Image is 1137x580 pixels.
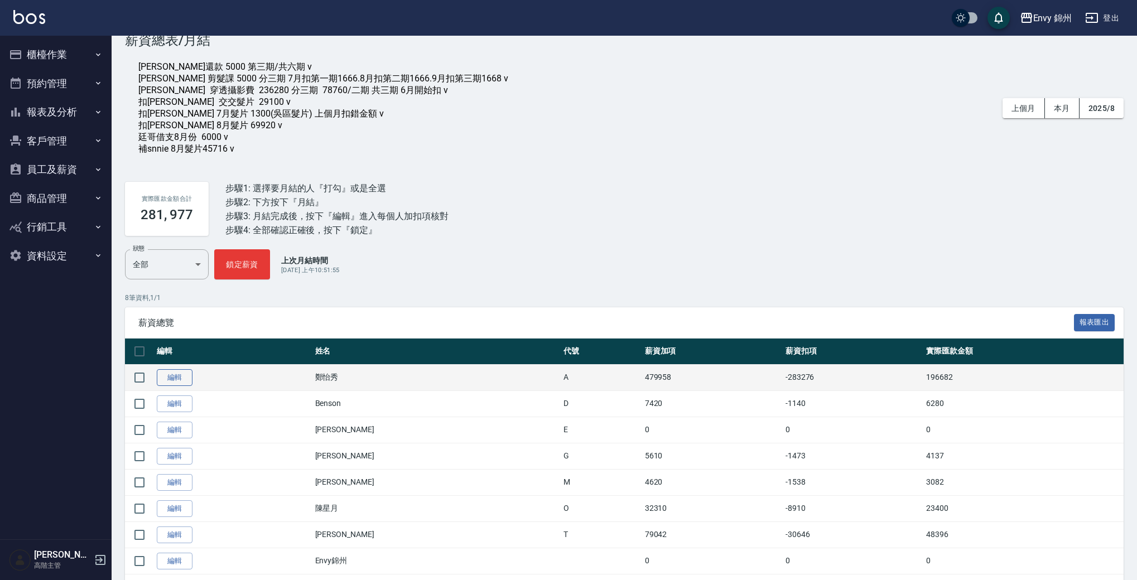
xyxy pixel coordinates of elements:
[281,267,340,274] span: [DATE] 上午10:51:55
[923,417,1124,443] td: 0
[157,500,192,518] a: 編輯
[923,339,1124,365] th: 實際匯款金額
[923,495,1124,521] td: 23400
[561,417,642,443] td: E
[157,448,192,465] a: 編輯
[783,521,923,548] td: -30646
[1003,98,1045,119] button: 上個月
[642,495,783,521] td: 32310
[642,364,783,390] td: 479958
[561,495,642,521] td: O
[312,417,561,443] td: [PERSON_NAME]
[312,443,561,469] td: [PERSON_NAME]
[4,69,107,98] button: 預約管理
[225,195,449,209] div: 步驟2: 下方按下『月結』
[1045,98,1080,119] button: 本月
[561,443,642,469] td: G
[561,521,642,548] td: T
[783,364,923,390] td: -283276
[312,390,561,417] td: Benson
[34,560,91,571] p: 高階主管
[783,417,923,443] td: 0
[312,495,561,521] td: 陳星月
[141,207,194,223] h3: 281, 977
[4,155,107,184] button: 員工及薪資
[125,32,1124,48] h3: 薪資總表/月結
[1080,98,1124,119] button: 2025/8
[783,495,923,521] td: -8910
[1074,314,1115,331] button: 報表匯出
[783,443,923,469] td: -1473
[561,469,642,495] td: M
[125,249,209,279] div: 全部
[225,181,449,195] div: 步驟1: 選擇要月結的人『打勾』或是全選
[642,469,783,495] td: 4620
[312,548,561,574] td: Envy錦州
[1074,317,1115,327] a: 報表匯出
[9,549,31,571] img: Person
[138,195,195,202] h2: 實際匯款金額合計
[157,474,192,491] a: 編輯
[157,526,192,544] a: 編輯
[923,521,1124,548] td: 48396
[133,244,144,253] label: 狀態
[13,10,45,24] img: Logo
[642,339,783,365] th: 薪資加項
[214,249,270,279] button: 鎖定薪資
[154,339,312,365] th: 編輯
[642,548,783,574] td: 0
[783,469,923,495] td: -1538
[312,521,561,548] td: [PERSON_NAME]
[138,61,508,155] div: [PERSON_NAME]還款 5000 第三期/共六期 v [PERSON_NAME] 剪髮課 5000 分三期 7月扣第一期1666.8月扣第二期1666.9月扣第三期1668 v [PER...
[642,417,783,443] td: 0
[923,469,1124,495] td: 3082
[34,549,91,560] h5: [PERSON_NAME]
[4,98,107,127] button: 報表及分析
[923,364,1124,390] td: 196682
[642,390,783,417] td: 7420
[642,443,783,469] td: 5610
[4,127,107,156] button: 客戶管理
[4,241,107,270] button: 資料設定
[138,317,1074,328] span: 薪資總覽
[225,209,449,223] div: 步驟3: 月結完成後，按下『編輯』進入每個人加扣項核對
[1015,7,1077,30] button: Envy 錦州
[923,548,1124,574] td: 0
[783,548,923,574] td: 0
[561,364,642,390] td: A
[225,223,449,237] div: 步驟4: 全部確認正確後，按下『鎖定』
[1081,8,1124,28] button: 登出
[157,553,192,570] a: 編輯
[157,369,192,386] a: 編輯
[642,521,783,548] td: 79042
[281,255,340,266] p: 上次月結時間
[4,212,107,241] button: 行銷工具
[783,390,923,417] td: -1140
[4,184,107,213] button: 商品管理
[125,293,1124,303] p: 8 筆資料, 1 / 1
[923,443,1124,469] td: 4137
[312,339,561,365] th: 姓名
[157,395,192,413] a: 編輯
[157,422,192,439] a: 編輯
[987,7,1010,29] button: save
[561,390,642,417] td: D
[312,364,561,390] td: 鄭怡秀
[4,40,107,69] button: 櫃檯作業
[1033,11,1072,25] div: Envy 錦州
[561,339,642,365] th: 代號
[783,339,923,365] th: 薪資扣項
[312,469,561,495] td: [PERSON_NAME]
[923,390,1124,417] td: 6280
